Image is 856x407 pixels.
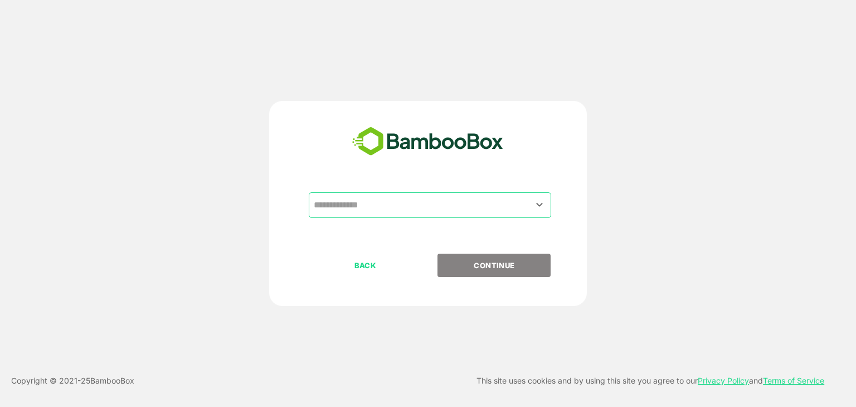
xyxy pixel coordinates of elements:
a: Terms of Service [763,376,824,385]
button: CONTINUE [437,254,551,277]
button: Open [532,197,547,212]
p: This site uses cookies and by using this site you agree to our and [476,374,824,387]
button: BACK [309,254,422,277]
a: Privacy Policy [698,376,749,385]
p: CONTINUE [439,259,550,272]
p: Copyright © 2021- 25 BambooBox [11,374,134,387]
p: BACK [310,259,421,272]
img: bamboobox [346,123,509,160]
